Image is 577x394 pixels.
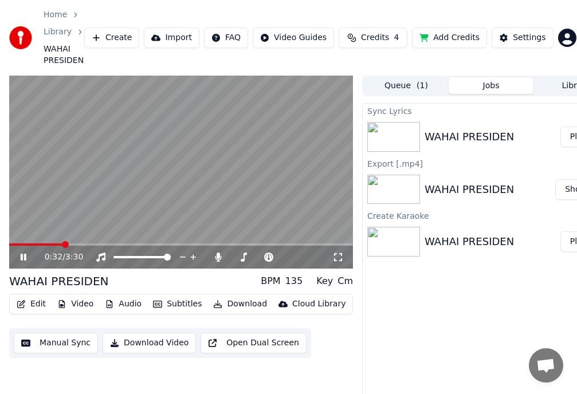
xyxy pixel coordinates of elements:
button: FAQ [204,27,248,48]
button: Video Guides [253,27,334,48]
span: WAHAI PRESIDEN [44,44,84,66]
button: Video [53,296,98,312]
a: Open chat [529,348,563,383]
button: Create [84,27,140,48]
div: WAHAI PRESIDEN [425,129,514,145]
button: Import [144,27,199,48]
button: Subtitles [148,296,206,312]
button: Manual Sync [14,333,98,353]
div: Key [316,274,333,288]
button: Download Video [103,333,196,353]
div: WAHAI PRESIDEN [425,182,514,198]
div: Cm [337,274,353,288]
button: Edit [12,296,50,312]
div: Settings [513,32,545,44]
div: WAHAI PRESIDEN [9,273,109,289]
span: 0:32 [45,251,62,263]
span: ( 1 ) [417,80,428,92]
span: 3:30 [65,251,83,263]
button: Open Dual Screen [201,333,307,353]
div: BPM [261,274,280,288]
button: Credits4 [339,27,407,48]
nav: breadcrumb [44,9,84,66]
span: Credits [361,32,389,44]
div: Cloud Library [292,298,346,310]
button: Settings [492,27,553,48]
div: WAHAI PRESIDEN [425,234,514,250]
div: 135 [285,274,303,288]
a: Library [44,26,72,38]
a: Home [44,9,67,21]
button: Download [209,296,272,312]
img: youka [9,26,32,49]
span: 4 [394,32,399,44]
button: Add Credits [412,27,487,48]
button: Audio [100,296,146,312]
button: Jobs [449,77,533,94]
div: / [45,251,72,263]
button: Queue [364,77,449,94]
